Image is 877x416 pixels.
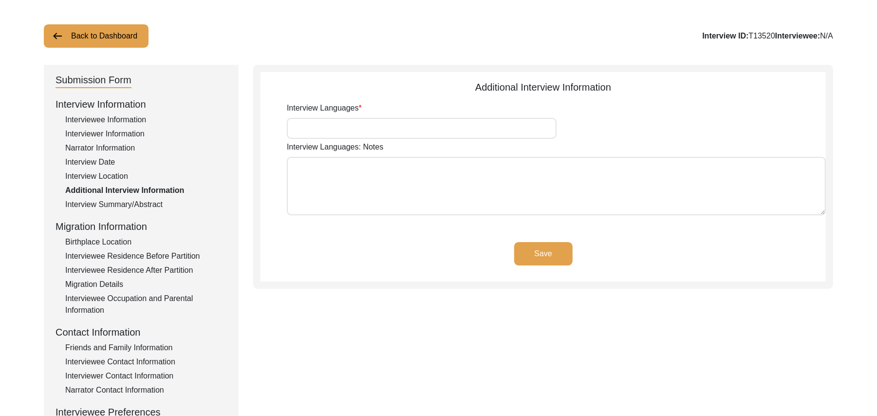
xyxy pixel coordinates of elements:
div: Additional Interview Information [65,185,227,196]
label: Interview Languages: Notes [287,141,383,153]
div: Submission Form [56,73,131,88]
div: Narrator Information [65,142,227,154]
b: Interview ID: [702,32,748,40]
b: Interviewee: [775,32,820,40]
div: Interviewee Information [65,114,227,126]
button: Back to Dashboard [44,24,149,48]
div: Migration Details [65,279,227,290]
div: Interviewee Residence After Partition [65,265,227,276]
div: Interviewee Contact Information [65,356,227,368]
div: Interview Information [56,97,227,112]
img: arrow-left.png [52,30,63,42]
div: Interview Location [65,170,227,182]
label: Interview Languages [287,102,362,114]
div: Interviewer Information [65,128,227,140]
div: Interview Summary/Abstract [65,199,227,210]
div: Narrator Contact Information [65,384,227,396]
div: Interview Date [65,156,227,168]
div: Interviewee Residence Before Partition [65,250,227,262]
div: Interviewee Occupation and Parental Information [65,293,227,316]
div: Migration Information [56,219,227,234]
div: Additional Interview Information [261,80,826,95]
div: Contact Information [56,325,227,340]
div: Friends and Family Information [65,342,227,354]
button: Save [514,242,573,265]
div: Birthplace Location [65,236,227,248]
div: Interviewer Contact Information [65,370,227,382]
div: T13520 N/A [702,30,833,42]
